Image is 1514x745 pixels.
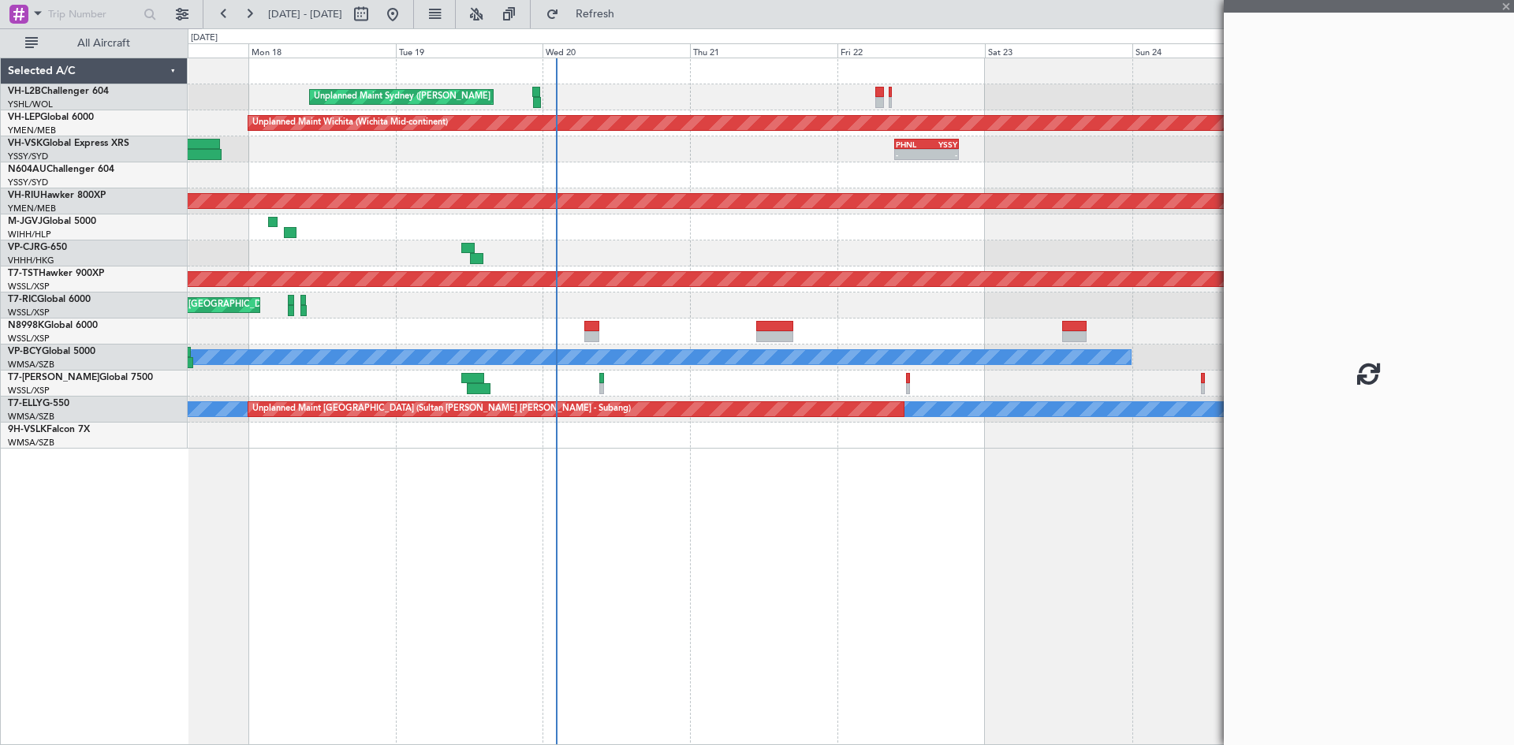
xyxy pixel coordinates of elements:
span: [DATE] - [DATE] [268,7,342,21]
a: T7-ELLYG-550 [8,399,69,408]
span: All Aircraft [41,38,166,49]
a: M-JGVJGlobal 5000 [8,217,96,226]
div: YSSY [927,140,957,149]
a: N8998KGlobal 6000 [8,321,98,330]
input: Trip Number [48,2,139,26]
div: - [927,150,957,159]
button: All Aircraft [17,31,171,56]
div: Unplanned Maint Wichita (Wichita Mid-continent) [252,111,448,135]
a: VP-BCYGlobal 5000 [8,347,95,356]
div: Unplanned Maint [GEOGRAPHIC_DATA] (Sultan [PERSON_NAME] [PERSON_NAME] - Subang) [252,397,631,421]
a: N604AUChallenger 604 [8,165,114,174]
a: VH-L2BChallenger 604 [8,87,109,96]
span: VP-CJR [8,243,40,252]
span: VH-RIU [8,191,40,200]
a: YSSY/SYD [8,177,48,188]
span: VH-LEP [8,113,40,122]
a: WSSL/XSP [8,385,50,397]
a: VH-VSKGlobal Express XRS [8,139,129,148]
span: M-JGVJ [8,217,43,226]
a: WMSA/SZB [8,437,54,449]
span: N8998K [8,321,44,330]
span: T7-[PERSON_NAME] [8,373,99,382]
span: Refresh [562,9,628,20]
span: 9H-VSLK [8,425,47,434]
div: Wed 20 [543,43,690,58]
a: YMEN/MEB [8,203,56,214]
a: WMSA/SZB [8,359,54,371]
div: Sat 23 [985,43,1132,58]
span: VP-BCY [8,347,42,356]
a: T7-[PERSON_NAME]Global 7500 [8,373,153,382]
a: WSSL/XSP [8,333,50,345]
a: T7-TSTHawker 900XP [8,269,104,278]
span: N604AU [8,165,47,174]
div: [DATE] [191,32,218,45]
div: Thu 21 [690,43,837,58]
a: WSSL/XSP [8,281,50,292]
a: YMEN/MEB [8,125,56,136]
a: WSSL/XSP [8,307,50,318]
a: WIHH/HLP [8,229,51,240]
a: YSHL/WOL [8,99,53,110]
a: T7-RICGlobal 6000 [8,295,91,304]
a: 9H-VSLKFalcon 7X [8,425,90,434]
a: WMSA/SZB [8,411,54,423]
div: Sun 24 [1132,43,1280,58]
div: - [896,150,927,159]
span: T7-TST [8,269,39,278]
a: VP-CJRG-650 [8,243,67,252]
div: Fri 22 [837,43,985,58]
span: T7-RIC [8,295,37,304]
span: VH-L2B [8,87,41,96]
button: Refresh [539,2,633,27]
span: T7-ELLY [8,399,43,408]
div: Unplanned Maint [GEOGRAPHIC_DATA] (Seletar) [117,293,314,317]
div: Tue 19 [396,43,543,58]
div: Mon 18 [248,43,396,58]
span: VH-VSK [8,139,43,148]
div: PHNL [896,140,927,149]
a: VH-RIUHawker 800XP [8,191,106,200]
div: Unplanned Maint Sydney ([PERSON_NAME] Intl) [314,85,508,109]
a: VHHH/HKG [8,255,54,266]
a: YSSY/SYD [8,151,48,162]
a: VH-LEPGlobal 6000 [8,113,94,122]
